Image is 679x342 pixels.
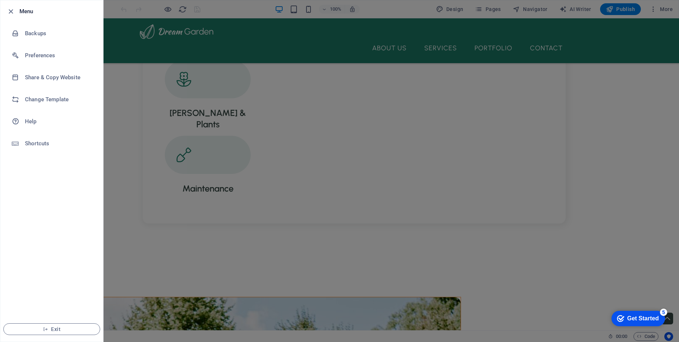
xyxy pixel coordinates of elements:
[25,29,93,38] h6: Backups
[22,8,53,15] div: Get Started
[25,95,93,104] h6: Change Template
[25,73,93,82] h6: Share & Copy Website
[25,139,93,148] h6: Shortcuts
[25,51,93,60] h6: Preferences
[6,4,59,19] div: Get Started 5 items remaining, 0% complete
[54,1,62,9] div: 5
[10,326,94,332] span: Exit
[19,7,97,16] h6: Menu
[25,117,93,126] h6: Help
[3,323,100,335] button: Exit
[0,110,103,132] a: Help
